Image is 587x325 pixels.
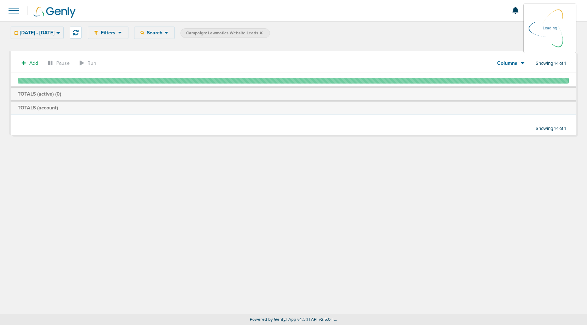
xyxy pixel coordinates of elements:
span: Showing 1-1 of 1 [536,61,566,67]
img: Genly [34,7,76,18]
td: TOTALS (account) [11,101,576,114]
span: Add [29,60,38,66]
span: Showing 1-1 of 1 [536,126,566,132]
span: Campaign: Lawmatics Website Leads [186,30,263,36]
td: TOTALS (active) ( ) [11,87,576,101]
span: | App v4.3.1 [286,317,308,322]
p: Loading [543,24,557,33]
span: 0 [57,91,60,97]
span: | ... [332,317,337,322]
span: | API v2.5.0 [309,317,330,322]
button: Add [18,58,42,68]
